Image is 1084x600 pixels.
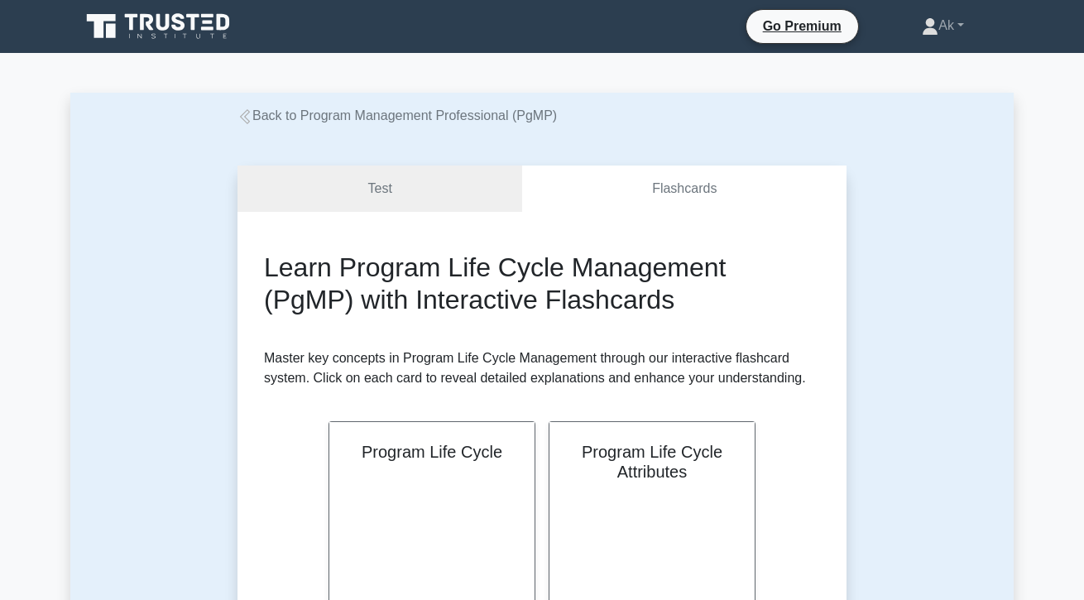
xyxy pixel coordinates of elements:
p: Master key concepts in Program Life Cycle Management through our interactive flashcard system. Cl... [264,348,820,388]
a: Ak [882,9,1004,42]
a: Go Premium [753,16,851,36]
h2: Program Life Cycle [349,442,515,462]
a: Test [237,166,522,213]
h2: Program Life Cycle Attributes [569,442,735,482]
a: Flashcards [522,166,847,213]
h2: Learn Program Life Cycle Management (PgMP) with Interactive Flashcards [264,252,820,315]
a: Back to Program Management Professional (PgMP) [237,108,557,122]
